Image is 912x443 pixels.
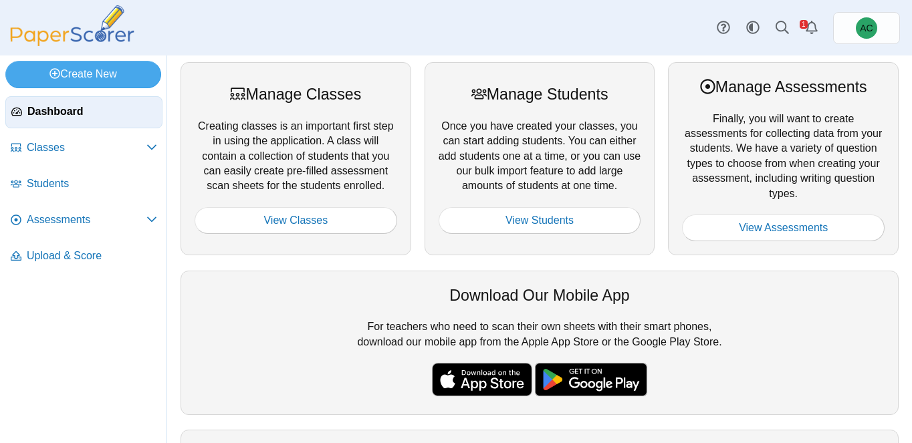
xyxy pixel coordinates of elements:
span: Classes [27,140,146,155]
div: Manage Assessments [682,76,885,98]
a: Dashboard [5,96,162,128]
a: Assessments [5,204,162,237]
div: Creating classes is an important first step in using the application. A class will contain a coll... [181,62,411,255]
a: Upload & Score [5,241,162,273]
a: Create New [5,61,161,88]
div: Finally, you will want to create assessments for collecting data from your students. We have a va... [668,62,899,255]
span: Andrew Christman [856,17,877,39]
img: apple-store-badge.svg [432,363,532,396]
span: Andrew Christman [860,23,873,33]
a: View Assessments [682,214,885,241]
span: Upload & Score [27,249,157,263]
a: Alerts [797,13,826,43]
a: Students [5,168,162,200]
a: View Classes [195,207,397,234]
div: For teachers who need to scan their own sheets with their smart phones, download our mobile app f... [181,271,899,415]
a: View Students [439,207,641,234]
div: Download Our Mobile App [195,285,885,306]
span: Students [27,176,157,191]
div: Once you have created your classes, you can start adding students. You can either add students on... [425,62,655,255]
img: PaperScorer [5,5,139,46]
a: Andrew Christman [833,12,900,44]
span: Assessments [27,212,146,227]
a: PaperScorer [5,37,139,48]
div: Manage Classes [195,84,397,105]
img: google-play-badge.png [535,363,647,396]
span: Dashboard [27,104,156,119]
div: Manage Students [439,84,641,105]
a: Classes [5,132,162,164]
